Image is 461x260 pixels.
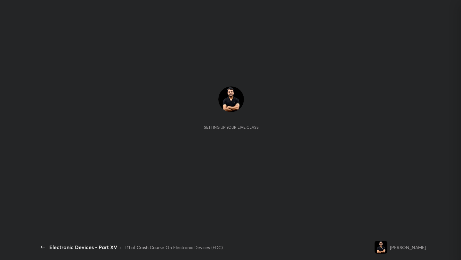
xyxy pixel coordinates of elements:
[49,243,117,251] div: Electronic Devices - Part XV
[120,244,122,251] div: •
[204,125,259,130] div: Setting up your live class
[375,241,387,254] img: ae2dc78aa7324196b3024b1bd2b41d2d.jpg
[218,86,244,112] img: ae2dc78aa7324196b3024b1bd2b41d2d.jpg
[125,244,223,251] div: L11 of Crash Course On Electronic Devices (EDC)
[390,244,426,251] div: [PERSON_NAME]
